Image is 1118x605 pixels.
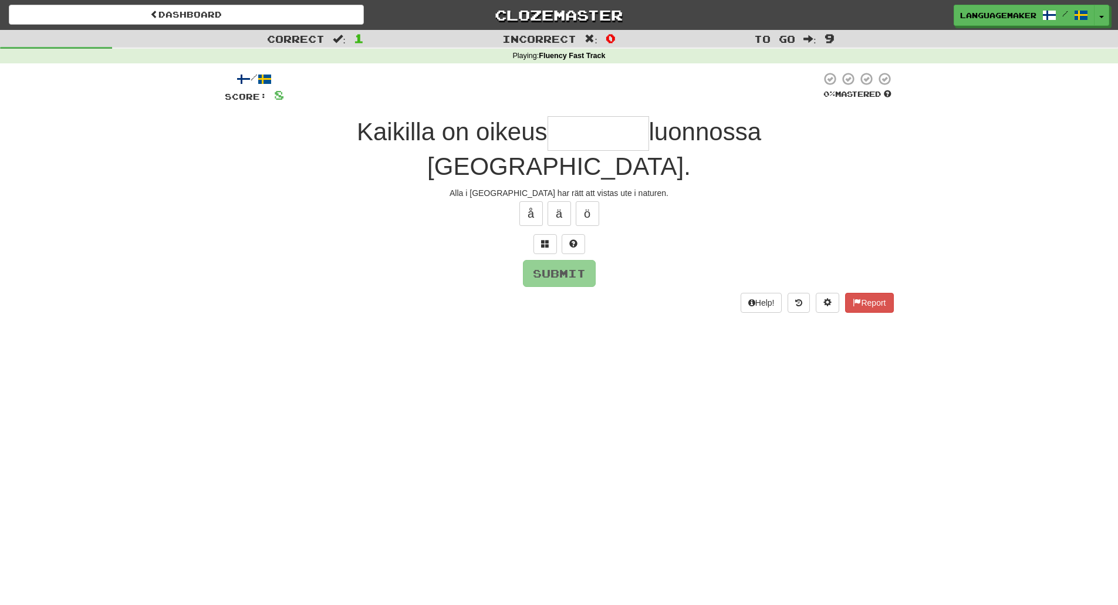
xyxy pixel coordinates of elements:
span: Correct [267,33,325,45]
span: Incorrect [502,33,576,45]
button: Report [845,293,893,313]
button: ö [576,201,599,226]
div: / [225,72,284,86]
button: å [519,201,543,226]
button: Help! [741,293,782,313]
span: LanguageMaker [960,10,1036,21]
span: : [803,34,816,44]
a: Dashboard [9,5,364,25]
strong: Fluency Fast Track [539,52,605,60]
button: Round history (alt+y) [788,293,810,313]
button: Switch sentence to multiple choice alt+p [533,234,557,254]
div: Alla i [GEOGRAPHIC_DATA] har rätt att vistas ute i naturen. [225,187,894,199]
span: Kaikilla on oikeus [357,118,548,146]
span: 0 % [823,89,835,99]
span: 9 [825,31,835,45]
button: ä [548,201,571,226]
a: Clozemaster [381,5,737,25]
span: : [585,34,597,44]
span: : [333,34,346,44]
div: Mastered [821,89,894,100]
span: / [1062,9,1068,18]
span: To go [754,33,795,45]
span: Score: [225,92,267,102]
span: 8 [274,87,284,102]
a: LanguageMaker / [954,5,1095,26]
span: 0 [606,31,616,45]
span: 1 [354,31,364,45]
span: luonnossa [GEOGRAPHIC_DATA]. [427,118,761,180]
button: Submit [523,260,596,287]
button: Single letter hint - you only get 1 per sentence and score half the points! alt+h [562,234,585,254]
